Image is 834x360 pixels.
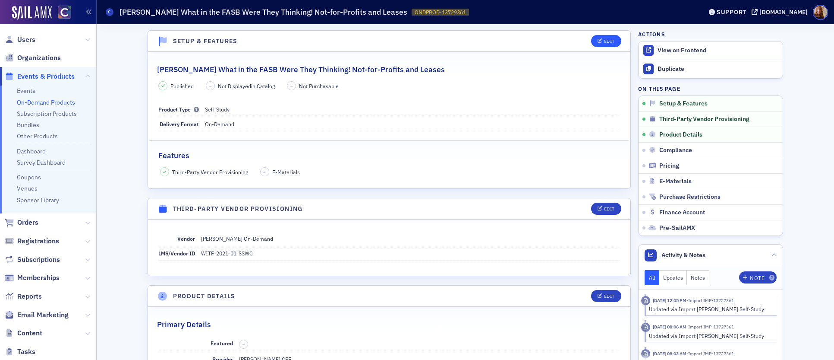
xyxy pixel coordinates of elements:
[750,276,765,280] div: Note
[658,47,778,54] div: View on Frontend
[739,271,777,284] button: Note
[17,72,75,81] span: Events & Products
[173,204,303,213] h4: Third-Party Vendor Provisioning
[17,185,38,192] a: Venues
[242,341,245,347] span: –
[5,292,42,301] a: Reports
[639,41,783,60] a: View on Frontend
[639,60,783,78] button: Duplicate
[5,328,42,338] a: Content
[591,290,621,302] button: Edit
[653,324,686,330] time: 4/30/2025 08:06 AM
[17,87,35,95] a: Events
[17,147,46,155] a: Dashboard
[604,294,615,299] div: Edit
[5,310,69,320] a: Email Marketing
[201,235,273,242] span: [PERSON_NAME] On-Demand
[263,169,266,175] span: –
[17,218,38,227] span: Orders
[604,39,615,44] div: Edit
[158,150,189,161] h2: Features
[120,7,407,17] h1: [PERSON_NAME] What in the FASB Were They Thinking! Not-for-Profits and Leases
[659,270,687,285] button: Updates
[415,9,466,16] span: ONDPROD-13729361
[641,349,650,358] div: Imported Activity
[299,82,339,90] span: Not Purchasable
[17,328,42,338] span: Content
[17,132,58,140] a: Other Products
[17,310,69,320] span: Email Marketing
[173,292,236,301] h4: Product Details
[17,99,75,106] a: On-Demand Products
[17,121,39,129] a: Bundles
[661,251,705,260] span: Activity & Notes
[173,37,238,46] h4: Setup & Features
[759,8,808,16] div: [DOMAIN_NAME]
[209,83,212,89] span: –
[290,83,293,89] span: –
[170,82,194,90] span: Published
[649,332,771,340] div: Updated via Import [PERSON_NAME] Self-Study
[5,255,60,264] a: Subscriptions
[17,347,35,357] span: Tasks
[645,270,659,285] button: All
[653,350,686,357] time: 4/30/2025 08:03 AM
[638,30,665,38] h4: Actions
[5,218,38,227] a: Orders
[17,110,77,118] a: Subscription Products
[17,292,42,301] span: Reports
[686,324,734,330] span: Import IMP-13727361
[5,35,35,45] a: Users
[177,235,195,242] span: Vendor
[659,115,749,123] span: Third-Party Vendor Provisioning
[17,173,41,181] a: Coupons
[17,35,35,45] span: Users
[658,65,778,73] div: Duplicate
[591,203,621,215] button: Edit
[58,6,71,19] img: SailAMX
[5,273,60,283] a: Memberships
[157,319,211,330] h2: Primary Details
[649,305,771,313] div: Updated via Import [PERSON_NAME] Self-Study
[604,207,615,211] div: Edit
[211,340,233,347] span: Featured
[17,196,59,204] a: Sponsor Library
[5,53,61,63] a: Organizations
[638,85,783,92] h4: On this page
[205,121,234,127] span: On-Demand
[17,236,59,246] span: Registrations
[52,6,71,20] a: View Homepage
[653,297,686,303] time: 4/30/2025 12:05 PM
[17,53,61,63] span: Organizations
[717,8,746,16] div: Support
[659,224,695,232] span: Pre-SailAMX
[641,296,650,305] div: Imported Activity
[659,209,705,217] span: Finance Account
[659,162,679,170] span: Pricing
[158,250,195,257] span: LMS/Vendor ID
[218,82,275,90] span: Not Displayed in Catalog
[752,9,811,15] button: [DOMAIN_NAME]
[17,273,60,283] span: Memberships
[813,5,828,20] span: Profile
[17,159,66,166] a: Survey Dashboard
[5,236,59,246] a: Registrations
[659,100,708,108] span: Setup & Features
[172,168,248,176] span: Third-Party Vendor Provisioning
[157,64,445,75] h2: [PERSON_NAME] What in the FASB Were They Thinking! Not-for-Profits and Leases
[686,297,734,303] span: Import IMP-13727361
[659,147,692,154] span: Compliance
[591,35,621,47] button: Edit
[659,131,702,139] span: Product Details
[5,72,75,81] a: Events & Products
[12,6,52,20] img: SailAMX
[160,121,199,127] span: Delivery Format
[659,178,692,185] span: E-Materials
[205,106,230,113] span: Self-Study
[272,168,300,176] span: E-Materials
[201,246,620,260] dd: WITF-2021-01-SSWC
[641,323,650,332] div: Imported Activity
[687,270,709,285] button: Notes
[686,350,734,357] span: Import IMP-13727361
